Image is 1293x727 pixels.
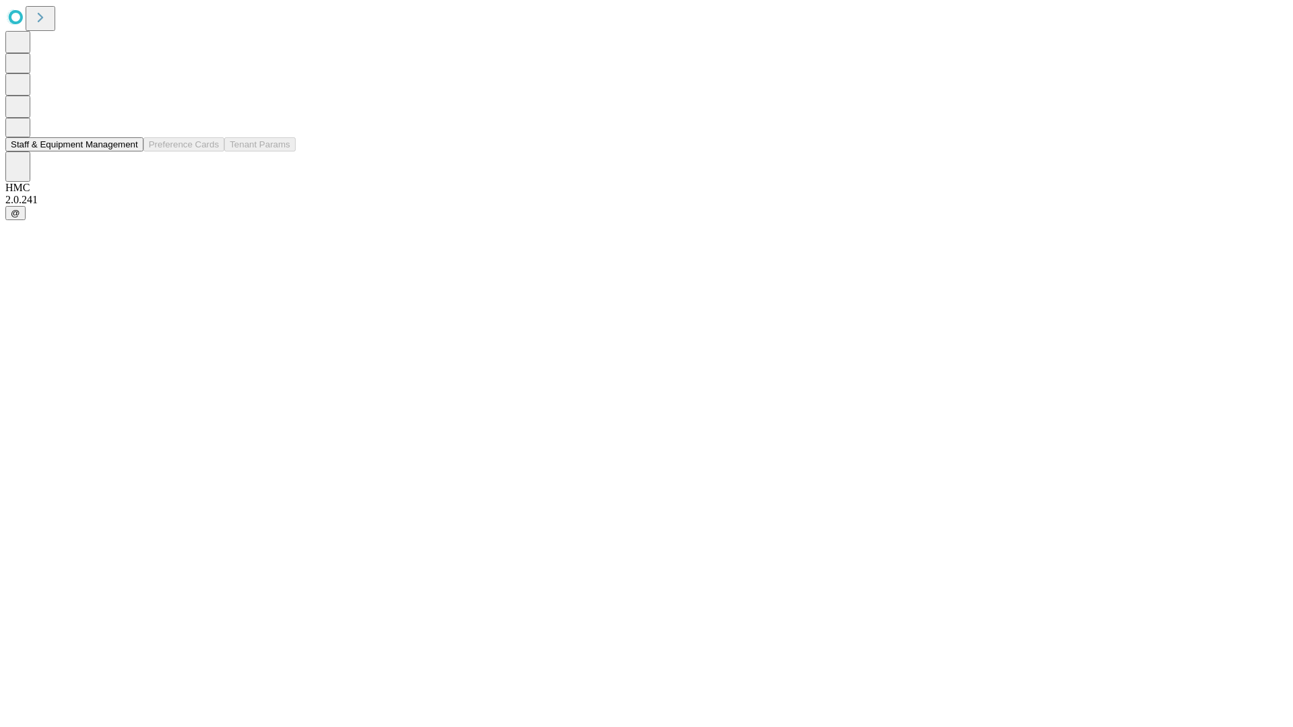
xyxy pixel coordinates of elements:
[11,208,20,218] span: @
[143,137,224,151] button: Preference Cards
[224,137,296,151] button: Tenant Params
[5,206,26,220] button: @
[5,137,143,151] button: Staff & Equipment Management
[5,194,1288,206] div: 2.0.241
[5,182,1288,194] div: HMC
